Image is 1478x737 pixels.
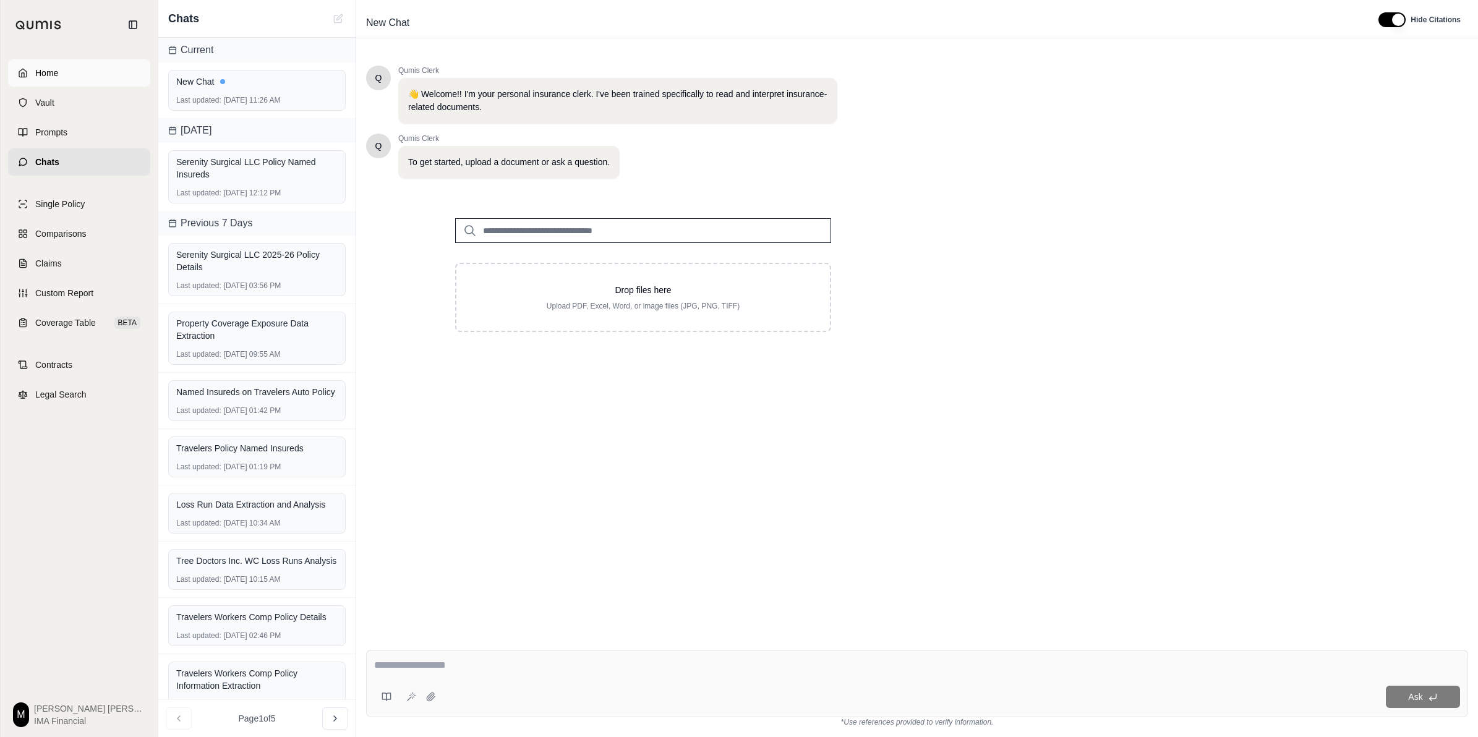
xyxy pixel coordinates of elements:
[1411,15,1461,25] span: Hide Citations
[176,442,338,454] div: Travelers Policy Named Insureds
[35,96,54,109] span: Vault
[176,75,338,88] div: New Chat
[176,518,221,528] span: Last updated:
[176,349,338,359] div: [DATE] 09:55 AM
[176,349,221,359] span: Last updated:
[114,317,140,329] span: BETA
[35,257,62,270] span: Claims
[35,317,96,329] span: Coverage Table
[176,386,338,398] div: Named Insureds on Travelers Auto Policy
[158,38,356,62] div: Current
[158,118,356,143] div: [DATE]
[398,66,837,75] span: Qumis Clerk
[176,281,338,291] div: [DATE] 03:56 PM
[176,631,221,641] span: Last updated:
[176,188,338,198] div: [DATE] 12:12 PM
[8,220,150,247] a: Comparisons
[239,712,276,725] span: Page 1 of 5
[176,281,221,291] span: Last updated:
[476,284,810,296] p: Drop files here
[361,13,414,33] span: New Chat
[8,381,150,408] a: Legal Search
[13,702,29,727] div: M
[168,10,199,27] span: Chats
[176,188,221,198] span: Last updated:
[176,498,338,511] div: Loss Run Data Extraction and Analysis
[158,211,356,236] div: Previous 7 Days
[408,88,827,114] p: 👋 Welcome!! I'm your personal insurance clerk. I've been trained specifically to read and interpr...
[176,574,221,584] span: Last updated:
[35,359,72,371] span: Contracts
[1408,692,1422,702] span: Ask
[35,198,85,210] span: Single Policy
[375,72,382,84] span: Hello
[176,631,338,641] div: [DATE] 02:46 PM
[8,148,150,176] a: Chats
[176,249,338,273] div: Serenity Surgical LLC 2025-26 Policy Details
[176,518,338,528] div: [DATE] 10:34 AM
[176,611,338,623] div: Travelers Workers Comp Policy Details
[476,301,810,311] p: Upload PDF, Excel, Word, or image files (JPG, PNG, TIFF)
[408,156,610,169] p: To get started, upload a document or ask a question.
[34,715,145,727] span: IMA Financial
[35,287,93,299] span: Custom Report
[176,667,338,692] div: Travelers Workers Comp Policy Information Extraction
[1386,686,1460,708] button: Ask
[34,702,145,715] span: [PERSON_NAME] [PERSON_NAME]
[8,309,150,336] a: Coverage TableBETA
[35,388,87,401] span: Legal Search
[8,119,150,146] a: Prompts
[375,140,382,152] span: Hello
[366,717,1468,727] div: *Use references provided to verify information.
[8,279,150,307] a: Custom Report
[8,59,150,87] a: Home
[398,134,620,143] span: Qumis Clerk
[176,95,338,105] div: [DATE] 11:26 AM
[176,156,338,181] div: Serenity Surgical LLC Policy Named Insureds
[8,190,150,218] a: Single Policy
[123,15,143,35] button: Collapse sidebar
[361,13,1364,33] div: Edit Title
[35,228,86,240] span: Comparisons
[35,126,67,138] span: Prompts
[176,555,338,567] div: Tree Doctors Inc. WC Loss Runs Analysis
[176,406,221,415] span: Last updated:
[8,250,150,277] a: Claims
[35,156,59,168] span: Chats
[15,20,62,30] img: Qumis Logo
[8,89,150,116] a: Vault
[331,11,346,26] button: New Chat
[176,406,338,415] div: [DATE] 01:42 PM
[176,317,338,342] div: Property Coverage Exposure Data Extraction
[8,351,150,378] a: Contracts
[176,95,221,105] span: Last updated:
[176,574,338,584] div: [DATE] 10:15 AM
[176,462,221,472] span: Last updated:
[176,462,338,472] div: [DATE] 01:19 PM
[35,67,58,79] span: Home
